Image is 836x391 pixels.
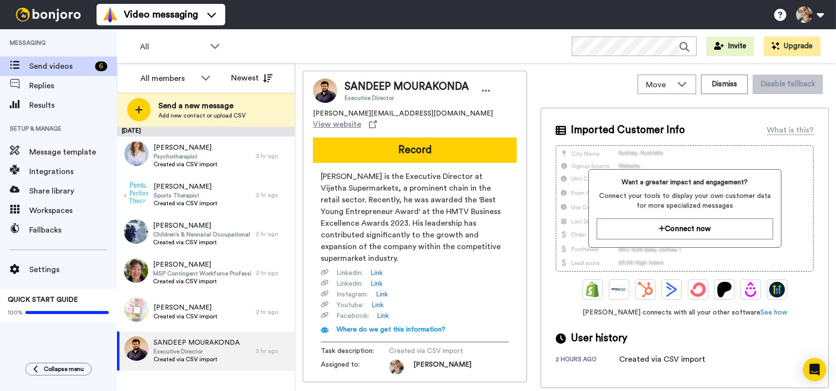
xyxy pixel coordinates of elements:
span: Assigned to: [321,360,389,374]
span: [PERSON_NAME] [153,260,251,270]
span: Results [29,99,117,111]
div: 2 hr ago [256,308,290,316]
span: Imported Customer Info [571,123,685,137]
span: Sports Therapist [154,192,217,199]
img: fbed15a4-2b48-4068-b839-b9b19769cf34-1638182187.jpg [389,360,404,374]
div: 2 hr ago [256,152,290,160]
img: e2b97853-a0a7-4e3f-9804-079fb859230e.jpg [124,141,149,166]
span: Move [646,79,672,91]
img: Hubspot [638,282,653,297]
button: Record [313,137,517,163]
span: Created via CSV import [389,346,482,356]
span: Share library [29,185,117,197]
span: Task description : [321,346,389,356]
span: MSP Contingent Workforce Professional [153,270,251,277]
span: Created via CSV import [153,277,251,285]
a: View website [313,118,377,130]
img: Drip [743,282,758,297]
span: Psychotherapist [154,153,217,160]
span: [PERSON_NAME] is the Executive Director at Vijetha Supermarkets, a prominent chain in the retail ... [321,171,509,264]
span: User history [571,331,627,346]
span: QUICK START GUIDE [8,296,78,303]
img: bj-logo-header-white.svg [12,8,85,21]
span: All [140,41,205,53]
span: [PERSON_NAME] connects with all your other software [556,308,814,317]
span: Created via CSV import [154,313,217,320]
div: Created via CSV import [619,353,705,365]
span: Message template [29,146,117,158]
a: Link [370,268,383,278]
img: 2839df7a-c11e-45f0-86bd-82403d89ed91.png [124,180,149,205]
span: SANDEEP MOURAKONDA [154,338,240,348]
a: See how [760,309,787,316]
span: Created via CSV import [153,238,251,246]
span: Fallbacks [29,224,117,236]
a: Link [370,279,383,289]
span: Executive Director [154,348,240,355]
span: Youtube : [336,300,364,310]
span: Collapse menu [44,365,84,373]
span: Send a new message [158,100,246,112]
a: Link [371,300,384,310]
span: Linkedin : [336,279,363,289]
button: Collapse menu [25,363,92,375]
button: Upgrade [764,37,820,56]
img: ConvertKit [690,282,706,297]
button: Dismiss [701,75,748,94]
span: Settings [29,264,117,275]
img: ActiveCampaign [664,282,680,297]
span: Created via CSV import [154,199,217,207]
span: Want a greater impact and engagement? [597,177,773,187]
div: [DATE] [117,127,295,137]
span: [PERSON_NAME] [154,143,217,153]
div: 2 hr ago [256,269,290,277]
img: GoHighLevel [769,282,785,297]
img: eca4d3c5-7fb1-4309-ab18-ecb8efb81e3c.jpg [124,336,149,361]
span: SANDEEP MOURAKONDA [345,79,469,94]
span: [PERSON_NAME] [154,303,217,313]
img: Image of SANDEEP MOURAKONDA [313,78,337,103]
span: Workspaces [29,205,117,216]
span: Add new contact or upload CSV [158,112,246,119]
img: vm-color.svg [102,7,118,22]
div: All members [140,73,196,84]
button: Newest [224,68,280,88]
span: Send videos [29,60,91,72]
span: Connect your tools to display your own customer data for more specialized messages [597,191,773,211]
span: [PERSON_NAME] [153,221,251,231]
img: Patreon [717,282,732,297]
span: Replies [29,80,117,92]
img: Ontraport [611,282,627,297]
span: Children's & Neonatal Occupational Therapist [153,231,251,238]
span: Created via CSV import [154,160,217,168]
span: View website [313,118,361,130]
span: [PERSON_NAME][EMAIL_ADDRESS][DOMAIN_NAME] [313,109,493,118]
button: Connect now [597,218,773,239]
span: Created via CSV import [154,355,240,363]
a: Link [376,290,388,299]
img: Shopify [585,282,601,297]
span: Facebook : [336,311,369,321]
button: Invite [706,37,754,56]
div: 6 [95,61,107,71]
div: 2 hours ago [556,355,619,365]
div: What is this? [767,124,814,136]
div: 2 hr ago [256,347,290,355]
button: Disable fallback [753,75,823,94]
span: [PERSON_NAME] [413,360,471,374]
span: 100% [8,309,23,316]
span: Video messaging [124,8,198,21]
span: Linkedin : [336,268,363,278]
span: Instagram : [336,290,368,299]
img: 3b60c564-7836-4f34-9da5-1a3193da53f8.jpg [124,258,148,283]
a: Link [377,311,389,321]
span: [PERSON_NAME] [154,182,217,192]
div: 2 hr ago [256,230,290,238]
span: Where do we get this information? [336,326,446,333]
span: Executive Director [345,94,469,102]
img: 0ed6ba34-3c12-46f0-aab7-92fc30e96962.jpg [124,219,148,244]
div: Open Intercom Messenger [803,358,826,381]
span: Integrations [29,166,117,177]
